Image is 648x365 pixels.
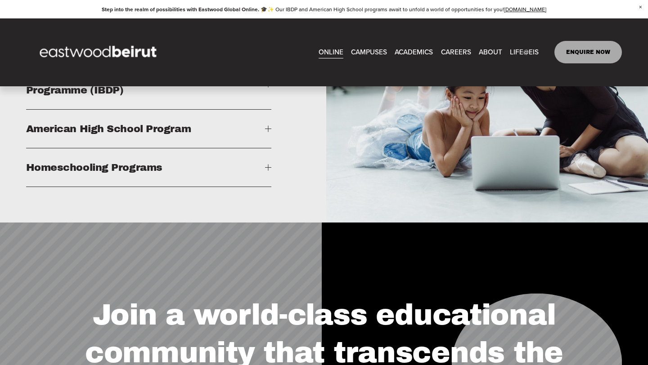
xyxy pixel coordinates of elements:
[441,45,471,59] a: CAREERS
[395,46,433,58] span: ACADEMICS
[351,46,387,58] span: CAMPUSES
[510,45,539,59] a: folder dropdown
[26,110,272,148] button: American High School Program
[26,29,173,75] img: EastwoodIS Global Site
[504,5,546,13] a: [DOMAIN_NAME]
[479,46,502,58] span: ABOUT
[26,148,272,187] button: Homeschooling Programs
[26,123,265,134] span: American High School Program
[479,45,502,59] a: folder dropdown
[510,46,539,58] span: LIFE@EIS
[319,45,343,59] a: ONLINE
[26,162,265,173] span: Homeschooling Programs
[395,45,433,59] a: folder dropdown
[554,41,622,63] a: ENQUIRE NOW
[351,45,387,59] a: folder dropdown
